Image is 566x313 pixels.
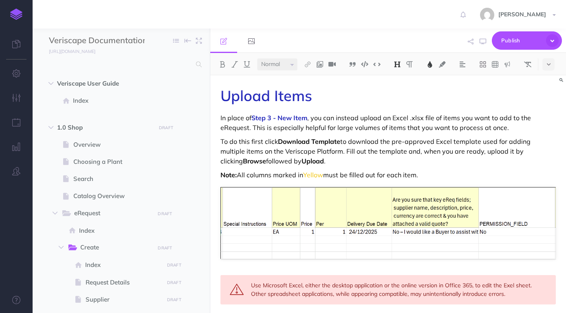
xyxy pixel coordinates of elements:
[167,262,181,268] small: DRAFT
[220,86,312,105] span: Upload Items
[220,113,556,132] p: In place of , you can instead upload an Excel .xlsx file of items you want to add to the eRequest...
[251,114,307,122] a: Step 3 - New Item
[158,211,172,216] small: DRAFT
[361,61,368,67] img: Code block button
[494,11,550,18] span: [PERSON_NAME]
[394,61,401,68] img: Headings dropdown button
[49,48,95,54] small: [URL][DOMAIN_NAME]
[501,34,542,47] span: Publish
[164,278,184,287] button: DRAFT
[33,47,104,55] a: [URL][DOMAIN_NAME]
[73,174,161,184] span: Search
[85,260,161,270] span: Index
[73,140,161,150] span: Overview
[243,157,266,165] strong: Browse
[406,61,413,68] img: Paragraph button
[492,31,562,50] button: Publish
[164,260,184,270] button: DRAFT
[349,61,356,68] img: Blockquote button
[159,125,173,130] small: DRAFT
[74,208,149,219] span: eRequest
[164,295,184,304] button: DRAFT
[304,61,311,68] img: Link button
[86,295,161,304] span: Supplier
[167,297,181,302] small: DRAFT
[231,61,238,68] img: Italic button
[302,157,324,165] strong: Upload
[316,61,324,68] img: Add image button
[220,171,237,179] strong: Note:
[303,171,323,179] span: Yellow
[278,137,340,145] strong: Download Template
[49,57,191,72] input: Search
[220,137,556,166] p: To do this first click to download the pre-approved Excel template used for adding multiple items...
[79,226,161,236] span: Index
[328,61,336,68] img: Add video button
[480,8,494,22] img: 743f3ee6f9f80ed2ad13fd650e81ed88.jpg
[73,96,161,106] span: Index
[524,61,531,68] img: Clear styles button
[167,280,181,285] small: DRAFT
[80,242,149,253] span: Create
[220,187,556,259] img: lDAYCHN1In5XwzeBUcfu.png
[10,9,22,20] img: logo-mark.svg
[86,278,161,287] span: Request Details
[155,243,175,253] button: DRAFT
[73,157,161,167] span: Choosing a Plant
[219,61,226,68] img: Bold button
[49,35,145,47] input: Documentation Name
[220,275,556,304] div: Use Microsoft Excel, either the desktop application or the online version in Office 365, to edit ...
[220,170,556,180] p: All columns marked in must be filled out for each item.
[459,61,466,68] img: Alignment dropdown menu button
[57,123,151,132] span: 1.0 Shop
[155,209,175,218] button: DRAFT
[491,61,499,68] img: Create table button
[158,245,172,251] small: DRAFT
[373,61,381,67] img: Inline code button
[438,61,446,68] img: Text background color button
[57,79,151,88] span: Veriscape User Guide
[504,61,511,68] img: Callout dropdown menu button
[426,61,434,68] img: Text color button
[73,191,161,201] span: Catalog Overview
[243,61,251,68] img: Underline button
[156,123,176,132] button: DRAFT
